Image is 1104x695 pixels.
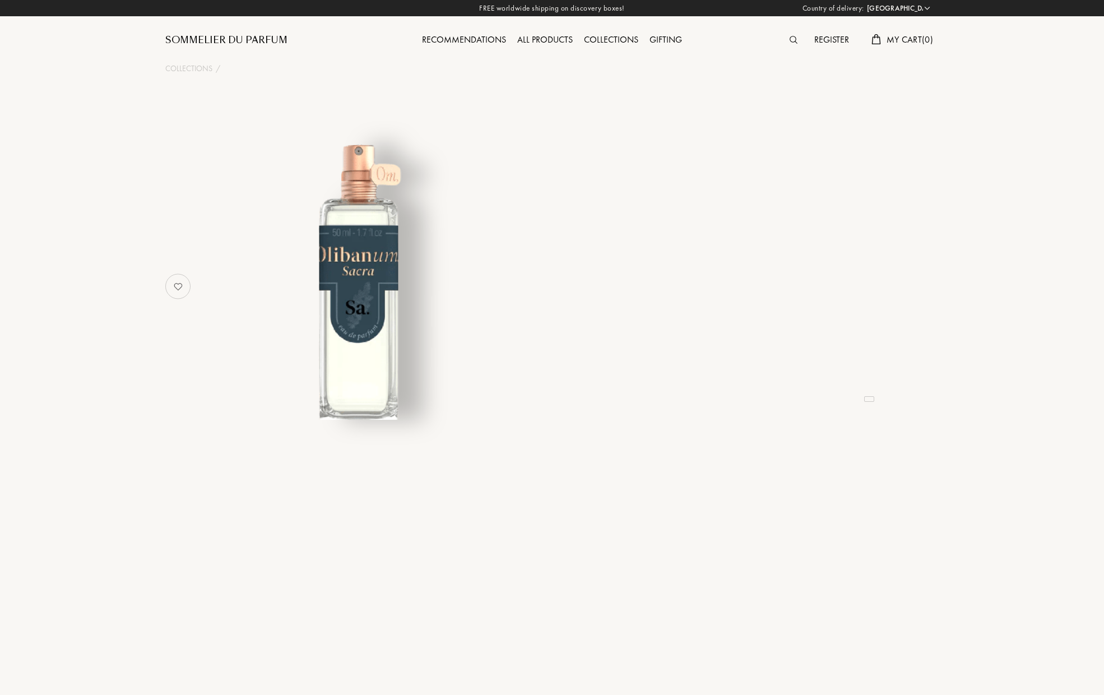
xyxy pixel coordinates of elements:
a: Register [809,34,855,45]
div: / [216,63,220,75]
a: Collections [578,34,644,45]
div: Recommendations [416,33,512,48]
div: All products [512,33,578,48]
span: Country of delivery: [803,3,864,14]
div: Gifting [644,33,688,48]
a: Sommelier du Parfum [165,34,287,47]
a: All products [512,34,578,45]
a: Collections [165,63,212,75]
a: Recommendations [416,34,512,45]
div: Collections [578,33,644,48]
div: Usage [767,669,813,680]
div: Profile [692,669,740,680]
div: Register [809,33,855,48]
img: undefined undefined [220,142,498,420]
img: no_like_p.png [167,275,189,298]
a: Gifting [644,34,688,45]
img: cart.svg [871,34,880,44]
img: search_icn.svg [790,36,797,44]
div: Pyramid [613,669,665,680]
div: / [665,669,692,680]
div: / [740,669,767,680]
span: My Cart ( 0 ) [887,34,933,45]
